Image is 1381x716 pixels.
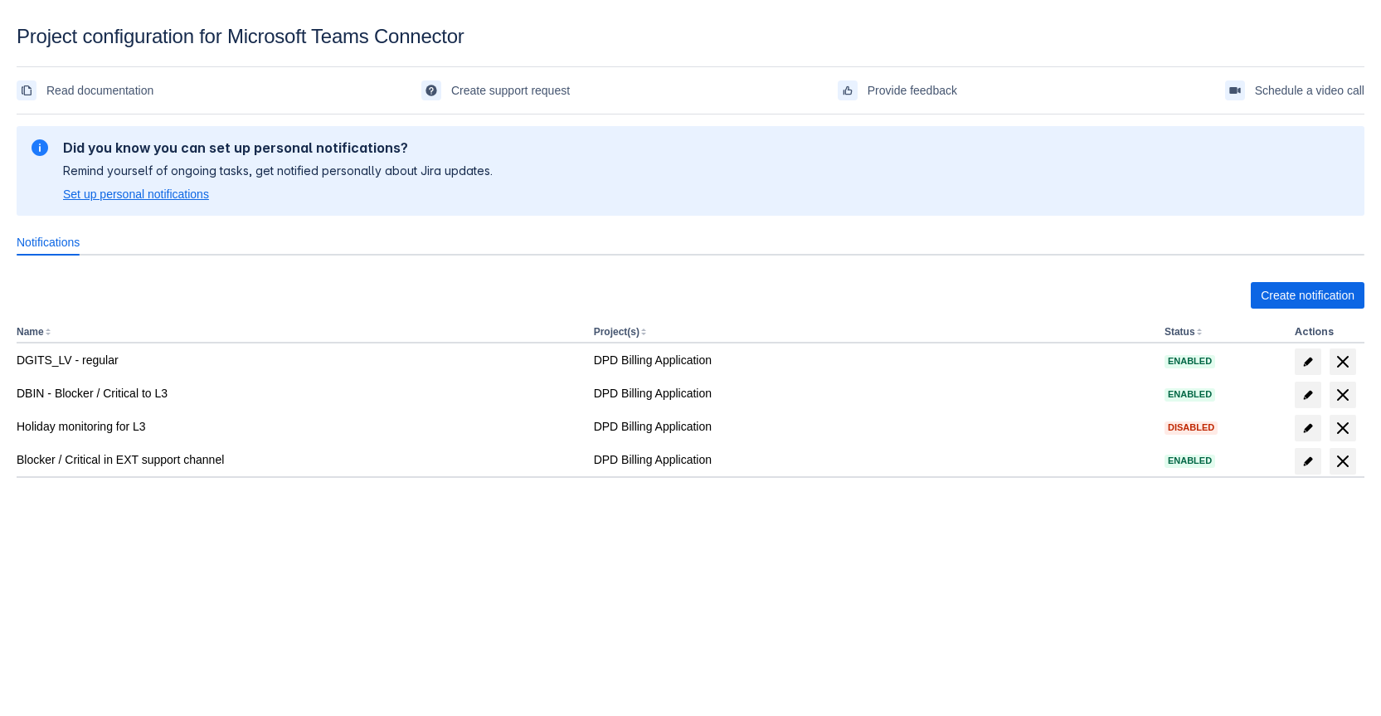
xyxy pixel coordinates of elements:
span: edit [1301,421,1315,435]
span: delete [1333,385,1353,405]
span: Enabled [1165,357,1215,366]
span: edit [1301,388,1315,402]
span: information [30,138,50,158]
div: DPD Billing Application [594,352,1151,368]
a: Provide feedback [838,77,957,104]
div: DPD Billing Application [594,385,1151,402]
div: Holiday monitoring for L3 [17,418,581,435]
span: documentation [20,84,33,97]
span: Enabled [1165,390,1215,399]
th: Actions [1288,322,1364,343]
button: Name [17,326,44,338]
button: Project(s) [594,326,639,338]
h2: Did you know you can set up personal notifications? [63,139,493,156]
span: Create notification [1261,282,1354,309]
a: Create support request [421,77,570,104]
span: support [425,84,438,97]
a: Set up personal notifications [63,186,209,202]
div: Blocker / Critical in EXT support channel [17,451,581,468]
span: Read documentation [46,77,153,104]
div: DBIN - Blocker / Critical to L3 [17,385,581,402]
span: edit [1301,455,1315,468]
div: Project configuration for Microsoft Teams Connector [17,25,1364,48]
span: Disabled [1165,423,1218,432]
a: Schedule a video call [1225,77,1364,104]
span: feedback [841,84,854,97]
span: Schedule a video call [1255,77,1364,104]
div: DPD Billing Application [594,418,1151,435]
span: Create support request [451,77,570,104]
span: delete [1333,352,1353,372]
span: delete [1333,451,1353,471]
a: Read documentation [17,77,153,104]
span: Notifications [17,234,80,251]
button: Status [1165,326,1195,338]
span: edit [1301,355,1315,368]
span: videoCall [1228,84,1242,97]
span: Enabled [1165,456,1215,465]
div: DPD Billing Application [594,451,1151,468]
span: delete [1333,418,1353,438]
div: DGITS_LV - regular [17,352,581,368]
p: Remind yourself of ongoing tasks, get notified personally about Jira updates. [63,163,493,179]
span: Provide feedback [868,77,957,104]
button: Create notification [1251,282,1364,309]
